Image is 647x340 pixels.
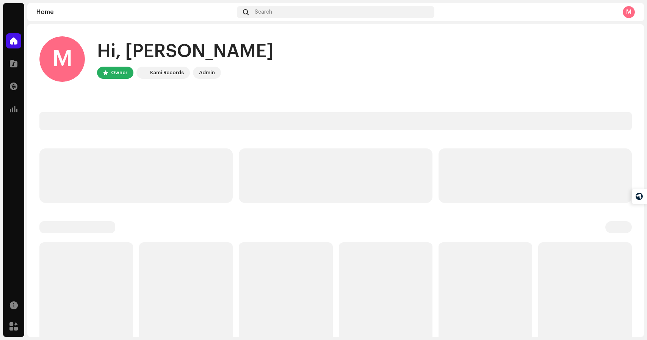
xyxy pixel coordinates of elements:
[255,9,272,15] span: Search
[111,68,127,77] div: Owner
[150,68,184,77] div: Kami Records
[97,39,274,64] div: Hi, [PERSON_NAME]
[199,68,215,77] div: Admin
[36,9,234,15] div: Home
[39,36,85,82] div: M
[623,6,635,18] div: M
[138,68,147,77] img: 33004b37-325d-4a8b-b51f-c12e9b964943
